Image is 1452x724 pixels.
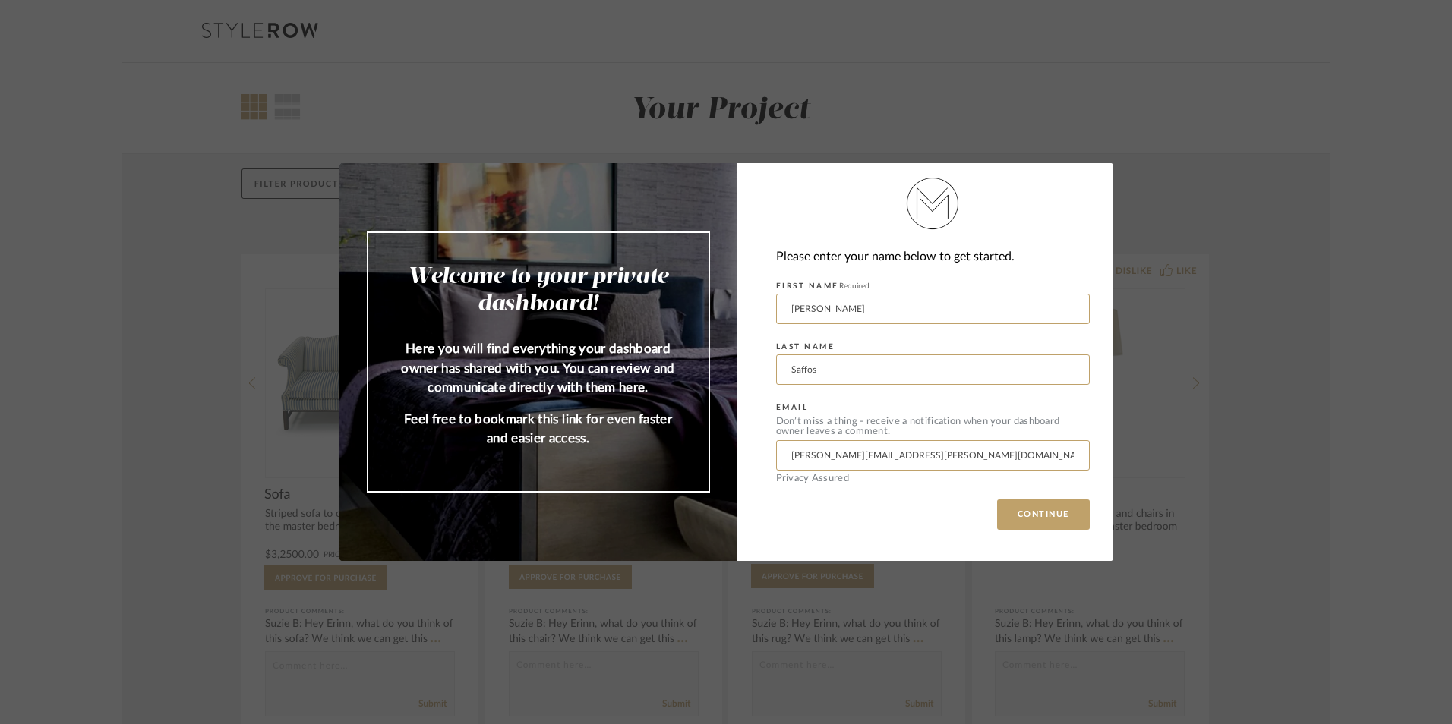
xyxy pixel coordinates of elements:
[399,410,678,449] p: Feel free to bookmark this link for even faster and easier access.
[776,342,835,351] label: LAST NAME
[776,354,1090,385] input: Enter Last Name
[776,403,809,412] label: EMAIL
[776,282,870,291] label: FIRST NAME
[776,474,1090,483] div: Privacy Assured
[776,440,1090,471] input: Enter Email
[839,282,870,290] span: Required
[997,499,1090,530] button: CONTINUE
[776,417,1090,436] div: Don’t miss a thing - receive a notification when your dashboard owner leaves a comment.
[776,247,1090,267] div: Please enter your name below to get started.
[399,339,678,398] p: Here you will find everything your dashboard owner has shared with you. You can review and commun...
[399,263,678,318] h2: Welcome to your private dashboard!
[776,294,1090,324] input: Enter First Name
